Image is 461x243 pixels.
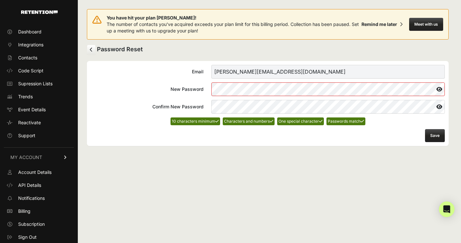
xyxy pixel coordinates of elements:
span: Billing [18,208,30,214]
li: Passwords match [326,117,365,125]
span: You have hit your plan [PERSON_NAME]! [107,15,359,21]
span: Contacts [18,55,37,61]
div: Remind me later [361,21,397,28]
a: Trends [4,91,74,102]
a: Sign Out [4,232,74,242]
a: Integrations [4,40,74,50]
span: Notifications [18,195,45,201]
span: Support [18,132,35,139]
span: Account Details [18,169,52,176]
li: One special character [277,117,324,125]
a: Notifications [4,193,74,203]
input: New Password [211,82,445,96]
input: Confirm New Password [211,100,445,114]
a: Dashboard [4,27,74,37]
div: New Password [91,86,204,92]
a: API Details [4,180,74,190]
a: MY ACCOUNT [4,147,74,167]
span: API Details [18,182,41,188]
span: Integrations [18,42,43,48]
button: Save [425,129,445,142]
div: Email [91,68,204,75]
span: MY ACCOUNT [10,154,42,161]
span: Dashboard [18,29,41,35]
a: Reactivate [4,117,74,128]
a: Billing [4,206,74,216]
a: Contacts [4,53,74,63]
a: Code Script [4,66,74,76]
span: Supression Lists [18,80,53,87]
h2: Password Reset [87,45,449,55]
a: Event Details [4,104,74,115]
span: Subscription [18,221,45,227]
button: Meet with us [409,18,443,31]
img: Retention.com [21,10,58,14]
a: Subscription [4,219,74,229]
a: Supression Lists [4,79,74,89]
span: Event Details [18,106,46,113]
span: The number of contacts you've acquired exceeds your plan limit for this billing period. Collectio... [107,21,359,33]
button: Remind me later [359,18,405,30]
div: Confirm New Password [91,103,204,110]
li: Characters and numbers [223,117,275,125]
a: Support [4,130,74,141]
div: Open Intercom Messenger [439,201,455,217]
span: Trends [18,93,33,100]
span: Code Script [18,67,43,74]
span: Sign Out [18,234,37,240]
a: Account Details [4,167,74,177]
li: 10 characters minimum [171,117,220,125]
span: Reactivate [18,119,41,126]
input: Email [211,65,445,79]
